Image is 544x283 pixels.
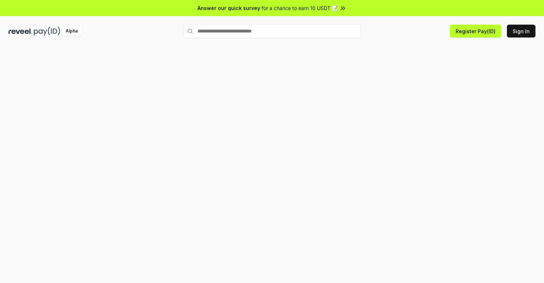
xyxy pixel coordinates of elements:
[507,25,535,37] button: Sign In
[9,27,32,36] img: reveel_dark
[197,4,260,12] span: Answer our quick survey
[34,27,60,36] img: pay_id
[62,27,82,36] div: Alpha
[262,4,338,12] span: for a chance to earn 10 USDT 📝
[450,25,501,37] button: Register Pay(ID)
